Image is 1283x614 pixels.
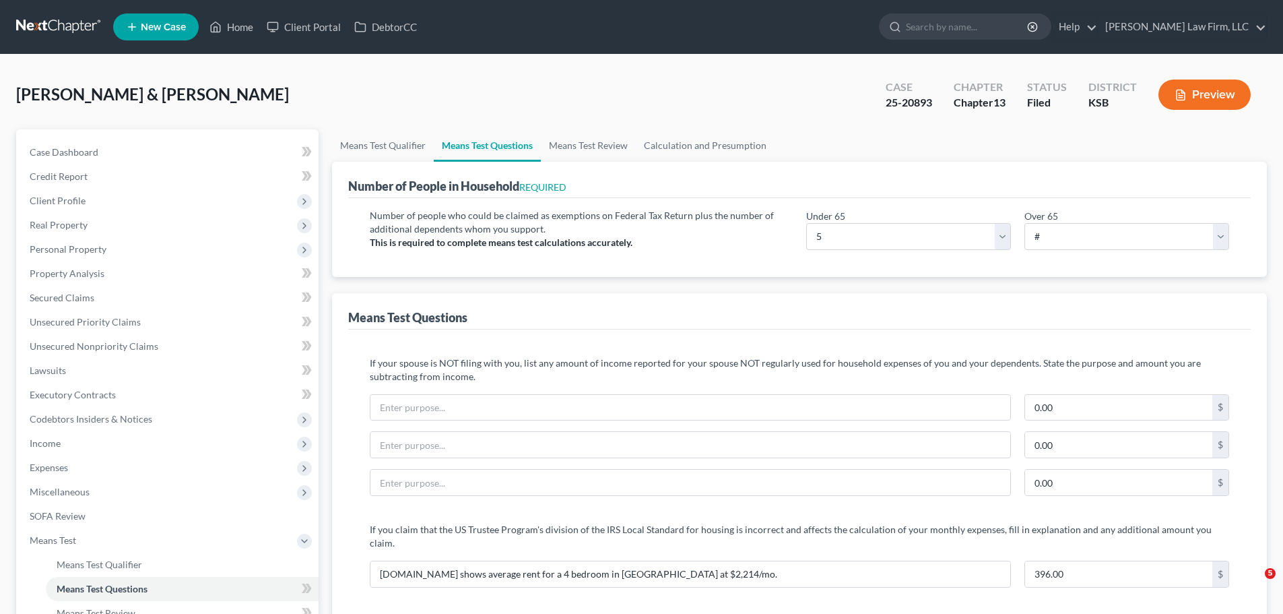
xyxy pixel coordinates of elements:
[370,432,1010,458] input: Enter purpose...
[954,95,1006,111] div: Chapter
[19,140,319,164] a: Case Dashboard
[30,340,158,352] span: Unsecured Nonpriority Claims
[370,357,1229,383] p: If your spouse is NOT filing with you, list any amount of income reported for your spouse NOT reg...
[1025,470,1212,495] input: 0.00
[519,181,566,193] span: REQUIRED
[906,14,1029,39] input: Search by name...
[30,510,86,522] span: SOFA Review
[30,437,61,449] span: Income
[1027,80,1067,95] div: Status
[348,309,467,326] div: Means Test Questions
[30,171,88,182] span: Credit Report
[30,146,98,158] span: Case Dashboard
[886,95,932,111] div: 25-20893
[30,243,106,255] span: Personal Property
[46,577,319,601] a: Means Test Questions
[19,164,319,189] a: Credit Report
[30,389,116,400] span: Executory Contracts
[57,583,147,594] span: Means Test Questions
[30,534,76,546] span: Means Test
[30,292,94,303] span: Secured Claims
[370,561,1010,587] input: Explanation for addtional amount...
[57,559,142,570] span: Means Test Qualifier
[1024,209,1058,223] label: Over 65
[30,268,104,279] span: Property Analysis
[348,178,566,194] div: Number of People in Household
[19,286,319,310] a: Secured Claims
[1212,561,1228,587] div: $
[370,209,793,236] p: Number of people who could be claimed as exemptions on Federal Tax Return plus the number of addi...
[30,365,66,376] span: Lawsuits
[30,219,88,231] span: Real Property
[260,15,348,39] a: Client Portal
[19,310,319,334] a: Unsecured Priority Claims
[370,395,1010,421] input: Enter purpose...
[636,129,775,162] a: Calculation and Presumption
[203,15,260,39] a: Home
[1212,432,1228,458] div: $
[1158,80,1251,110] button: Preview
[30,413,152,425] span: Codebtors Insiders & Notices
[1212,470,1228,495] div: $
[19,383,319,407] a: Executory Contracts
[16,84,289,104] span: [PERSON_NAME] & [PERSON_NAME]
[1088,80,1137,95] div: District
[806,209,845,223] label: Under 65
[541,129,636,162] a: Means Test Review
[19,359,319,383] a: Lawsuits
[370,523,1229,550] p: If you claim that the US Trustee Program's division of the IRS Local Standard for housing is inco...
[19,504,319,528] a: SOFA Review
[30,486,90,497] span: Miscellaneous
[1212,395,1228,421] div: $
[1088,95,1137,111] div: KSB
[19,334,319,359] a: Unsecured Nonpriority Claims
[1025,561,1212,587] input: 0.00
[19,262,319,286] a: Property Analysis
[993,96,1006,109] span: 13
[1027,95,1067,111] div: Filed
[30,195,86,206] span: Client Profile
[1025,395,1212,421] input: 0.00
[1052,15,1097,39] a: Help
[1265,568,1276,579] span: 5
[370,470,1010,495] input: Enter purpose...
[1025,432,1212,458] input: 0.00
[348,15,424,39] a: DebtorCC
[434,129,541,162] a: Means Test Questions
[1237,568,1270,601] iframe: Intercom live chat
[141,22,186,32] span: New Case
[1098,15,1266,39] a: [PERSON_NAME] Law Firm, LLC
[954,80,1006,95] div: Chapter
[46,553,319,577] a: Means Test Qualifier
[332,129,434,162] a: Means Test Qualifier
[30,316,141,328] span: Unsecured Priority Claims
[30,462,68,473] span: Expenses
[886,80,932,95] div: Case
[370,237,632,248] strong: This is required to complete means test calculations accurately.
